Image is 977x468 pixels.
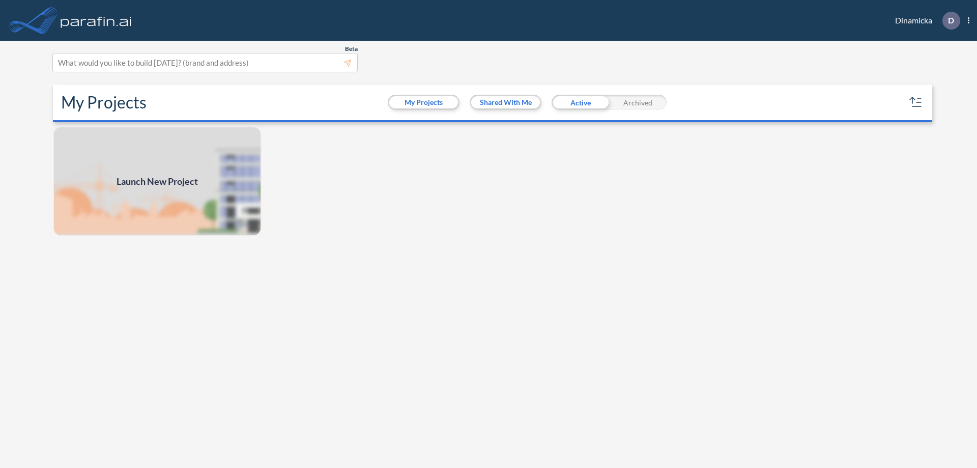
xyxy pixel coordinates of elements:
[552,95,609,110] div: Active
[61,93,147,112] h2: My Projects
[609,95,667,110] div: Archived
[53,126,262,236] a: Launch New Project
[117,175,198,188] span: Launch New Project
[471,96,540,108] button: Shared With Me
[53,126,262,236] img: add
[389,96,458,108] button: My Projects
[59,10,134,31] img: logo
[948,16,954,25] p: D
[880,12,969,30] div: Dinamicka
[908,94,924,111] button: sort
[345,45,358,53] span: Beta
